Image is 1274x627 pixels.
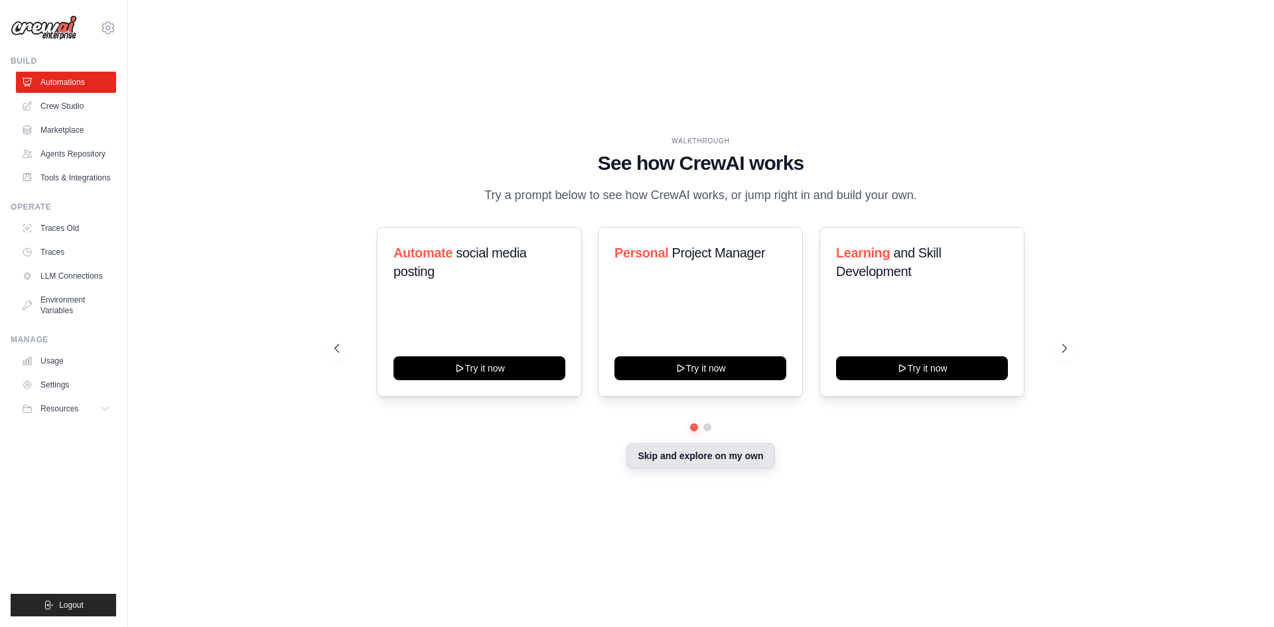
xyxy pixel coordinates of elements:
button: Resources [16,398,116,419]
iframe: Chat Widget [1208,563,1274,627]
button: Logout [11,594,116,616]
a: Tools & Integrations [16,167,116,188]
button: Skip and explore on my own [626,443,774,468]
span: Automate [393,245,453,260]
div: WALKTHROUGH [334,136,1067,146]
div: Operate [11,202,116,212]
button: Try it now [614,356,786,380]
span: Logout [59,600,84,610]
p: Try a prompt below to see how CrewAI works, or jump right in and build your own. [478,186,924,205]
img: Logo [11,15,77,40]
a: Environment Variables [16,289,116,321]
a: Settings [16,374,116,395]
button: Try it now [836,356,1008,380]
a: Traces [16,242,116,263]
button: Try it now [393,356,565,380]
span: Resources [40,403,78,414]
div: Build [11,56,116,66]
h1: See how CrewAI works [334,151,1067,175]
span: and Skill Development [836,245,941,279]
a: Crew Studio [16,96,116,117]
a: Usage [16,350,116,372]
div: Manage [11,334,116,345]
span: Project Manager [672,245,766,260]
a: Automations [16,72,116,93]
span: Personal [614,245,668,260]
a: Traces Old [16,218,116,239]
a: Agents Repository [16,143,116,165]
span: Learning [836,245,890,260]
span: social media posting [393,245,527,279]
a: Marketplace [16,119,116,141]
a: LLM Connections [16,265,116,287]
